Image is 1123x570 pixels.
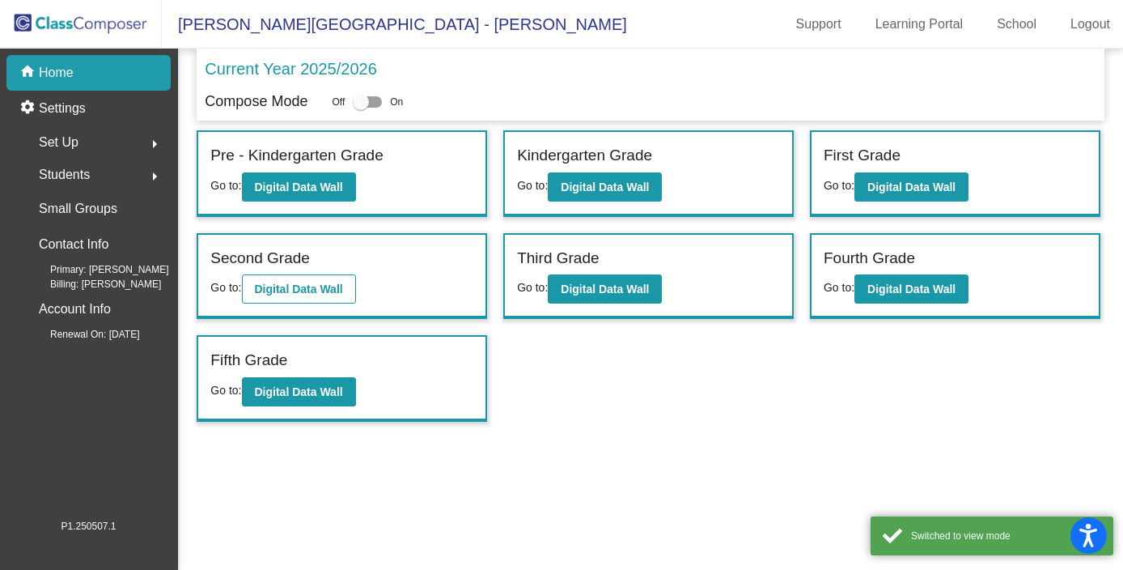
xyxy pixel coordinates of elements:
button: Digital Data Wall [242,274,356,304]
a: School [984,11,1049,37]
b: Digital Data Wall [561,181,649,194]
p: Home [39,63,74,83]
span: [PERSON_NAME][GEOGRAPHIC_DATA] - [PERSON_NAME] [162,11,627,37]
span: Set Up [39,131,78,154]
p: Contact Info [39,233,108,256]
span: Billing: [PERSON_NAME] [24,277,161,291]
label: Fifth Grade [210,349,287,372]
span: Go to: [210,281,241,294]
button: Digital Data Wall [242,172,356,202]
span: Go to: [210,179,241,192]
label: Kindergarten Grade [517,144,652,168]
span: Go to: [517,281,548,294]
span: Primary: [PERSON_NAME] [24,262,169,277]
p: Small Groups [39,198,117,220]
mat-icon: home [19,63,39,83]
p: Current Year 2025/2026 [205,57,376,81]
p: Compose Mode [205,91,307,113]
button: Digital Data Wall [548,172,662,202]
a: Learning Portal [862,11,977,37]
span: Renewal On: [DATE] [24,327,139,342]
label: Fourth Grade [824,247,915,270]
div: Switched to view mode [911,529,1101,543]
p: Account Info [39,298,111,321]
a: Logout [1057,11,1123,37]
b: Digital Data Wall [255,283,343,296]
p: Settings [39,99,86,118]
button: Digital Data Wall [548,274,662,304]
span: Go to: [824,179,854,192]
button: Digital Data Wall [242,377,356,406]
b: Digital Data Wall [561,283,649,296]
span: Go to: [824,281,854,294]
span: Go to: [517,179,548,192]
b: Digital Data Wall [867,181,956,194]
label: Third Grade [517,247,599,270]
label: Second Grade [210,247,310,270]
mat-icon: settings [19,99,39,118]
b: Digital Data Wall [255,181,343,194]
mat-icon: arrow_right [145,134,164,154]
b: Digital Data Wall [867,283,956,296]
a: Support [783,11,854,37]
label: First Grade [824,144,901,168]
span: Go to: [210,384,241,397]
span: On [390,95,403,109]
span: Students [39,164,90,186]
button: Digital Data Wall [854,274,968,304]
label: Pre - Kindergarten Grade [210,144,383,168]
b: Digital Data Wall [255,385,343,398]
button: Digital Data Wall [854,172,968,202]
mat-icon: arrow_right [145,167,164,186]
span: Off [332,95,345,109]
